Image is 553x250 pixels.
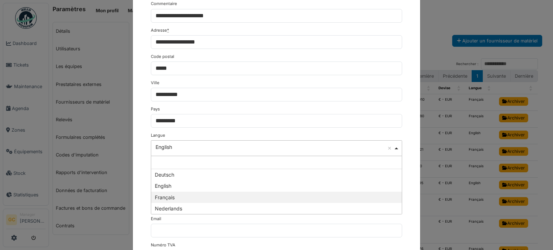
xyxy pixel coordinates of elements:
[151,28,169,32] label: Adresse
[151,156,402,169] input: null
[151,217,161,221] label: Email
[151,107,160,111] label: Pays
[167,28,169,33] abbr: Requis
[386,145,393,152] button: Remove item: 'en'
[151,2,177,6] label: Commentaire
[151,203,402,214] div: Nederlands
[151,133,165,137] label: Langue
[151,169,402,180] div: Deutsch
[151,192,402,203] div: Français
[151,180,402,191] div: English
[151,81,159,85] label: Ville
[151,55,174,59] label: Code postal
[151,243,175,247] label: Numéro TVA
[156,145,394,149] div: English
